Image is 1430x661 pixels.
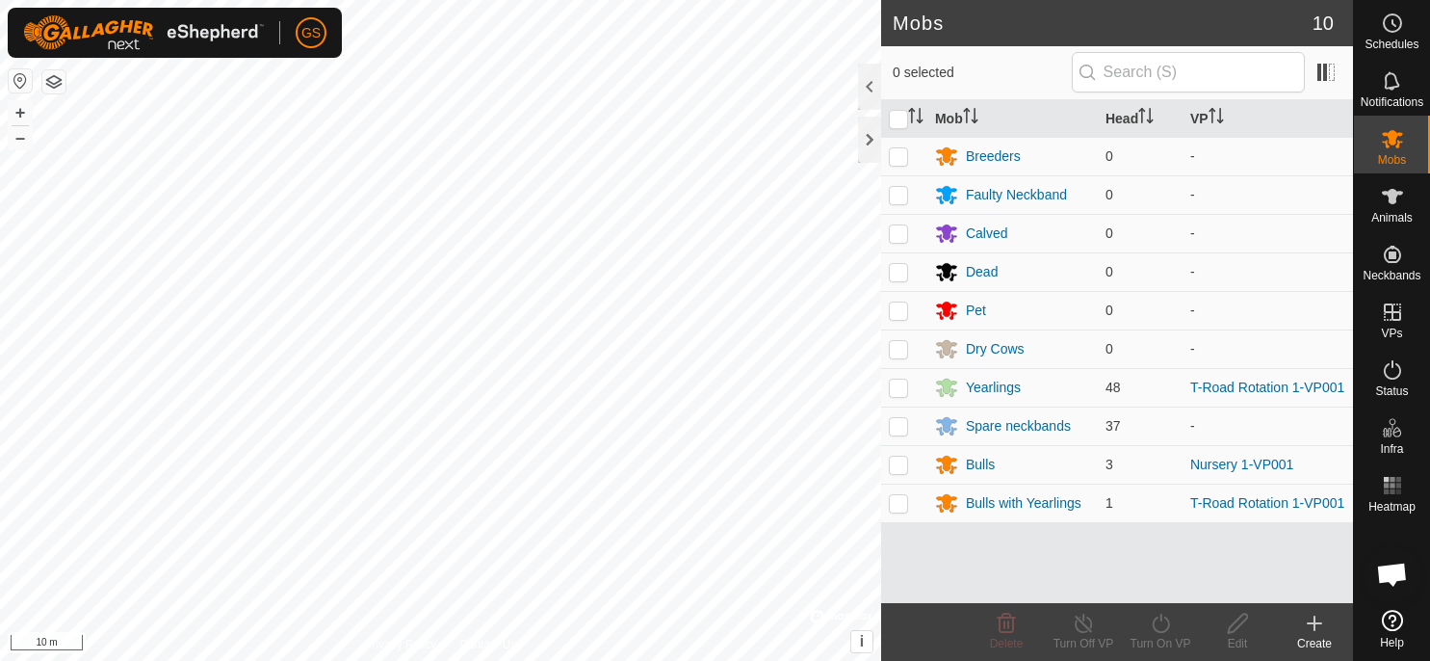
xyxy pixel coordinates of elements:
th: Mob [927,100,1098,138]
div: Spare neckbands [966,416,1071,436]
p-sorticon: Activate to sort [963,111,978,126]
span: 3 [1105,457,1113,472]
div: Edit [1199,635,1276,652]
span: Neckbands [1363,270,1420,281]
div: Turn On VP [1122,635,1199,652]
p-sorticon: Activate to sort [908,111,923,126]
div: Yearlings [966,378,1021,398]
a: Help [1354,602,1430,656]
div: Dead [966,262,998,282]
div: Bulls with Yearlings [966,493,1081,514]
th: Head [1098,100,1183,138]
td: - [1183,330,1353,368]
span: 0 [1105,187,1113,202]
span: 0 [1105,225,1113,241]
td: - [1183,137,1353,175]
a: Contact Us [459,636,516,653]
span: Help [1380,637,1404,648]
span: Notifications [1361,96,1423,108]
span: 0 [1105,341,1113,357]
div: Dry Cows [966,339,1025,359]
div: Breeders [966,146,1021,167]
span: 48 [1105,380,1121,395]
span: i [860,633,864,649]
button: + [9,101,32,124]
td: - [1183,407,1353,445]
span: Delete [990,637,1024,650]
div: Calved [966,224,1008,244]
td: - [1183,252,1353,291]
input: Search (S) [1072,52,1305,93]
p-sorticon: Activate to sort [1138,111,1154,126]
img: Gallagher Logo [23,15,264,50]
div: Faulty Neckband [966,185,1067,205]
a: Nursery 1-VP001 [1190,457,1293,472]
div: Bulls [966,455,995,475]
button: – [9,126,32,149]
p-sorticon: Activate to sort [1209,111,1224,126]
span: Schedules [1365,39,1418,50]
span: Animals [1371,212,1413,224]
span: 0 [1105,264,1113,279]
div: Turn Off VP [1045,635,1122,652]
span: 0 selected [893,63,1072,83]
span: Mobs [1378,154,1406,166]
span: 1 [1105,495,1113,511]
span: Status [1375,385,1408,397]
a: T-Road Rotation 1-VP001 [1190,380,1344,395]
span: 0 [1105,148,1113,164]
span: VPs [1381,328,1402,339]
div: Create [1276,635,1353,652]
a: Privacy Policy [364,636,436,653]
div: Pet [966,301,986,321]
button: Reset Map [9,69,32,93]
span: GS [301,23,321,43]
td: - [1183,175,1353,214]
h2: Mobs [893,12,1313,35]
span: Infra [1380,443,1403,455]
span: 10 [1313,9,1334,38]
div: Open chat [1364,545,1421,603]
span: 0 [1105,303,1113,318]
button: Map Layers [42,70,65,93]
span: Heatmap [1368,501,1416,513]
button: i [851,631,872,652]
td: - [1183,291,1353,330]
a: T-Road Rotation 1-VP001 [1190,495,1344,511]
span: 37 [1105,418,1121,434]
td: - [1183,214,1353,252]
th: VP [1183,100,1353,138]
